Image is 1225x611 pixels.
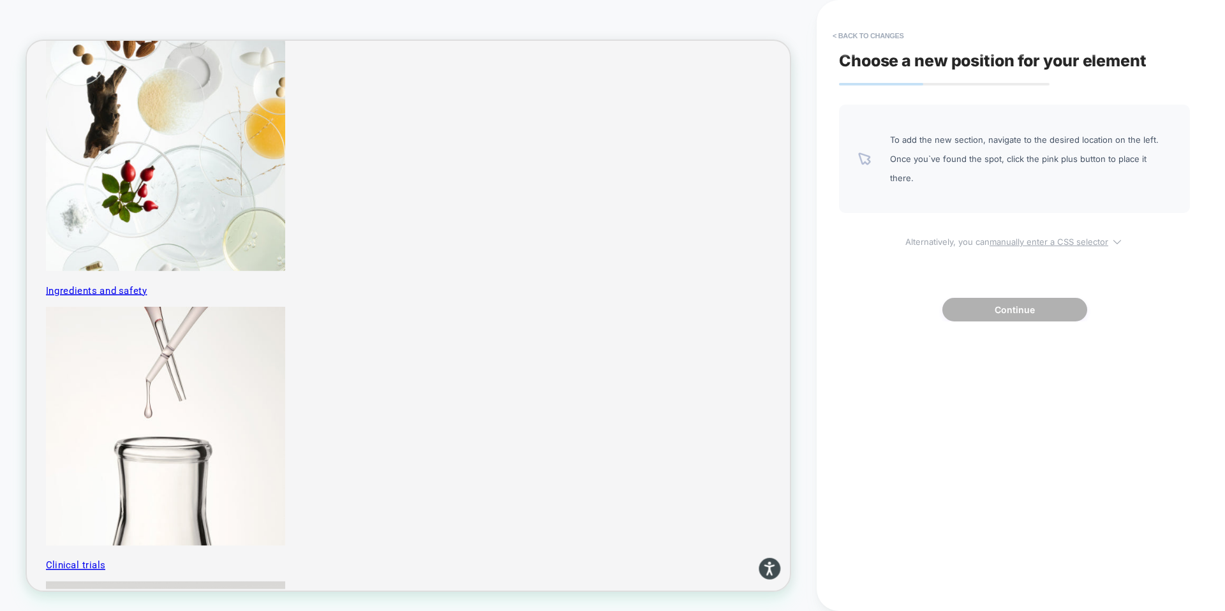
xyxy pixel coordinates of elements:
span: Alternatively, you can [839,232,1190,247]
p: Ingredients and safety [26,324,1018,342]
span: To add the new section, navigate to the desired location on the left. Once you`ve found the spot,... [890,130,1171,188]
button: < Back to changes [826,26,910,46]
button: Continue [942,298,1087,321]
span: Choose a new position for your element [839,51,1147,70]
img: pointer [858,152,871,165]
u: manually enter a CSS selector [990,237,1108,247]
